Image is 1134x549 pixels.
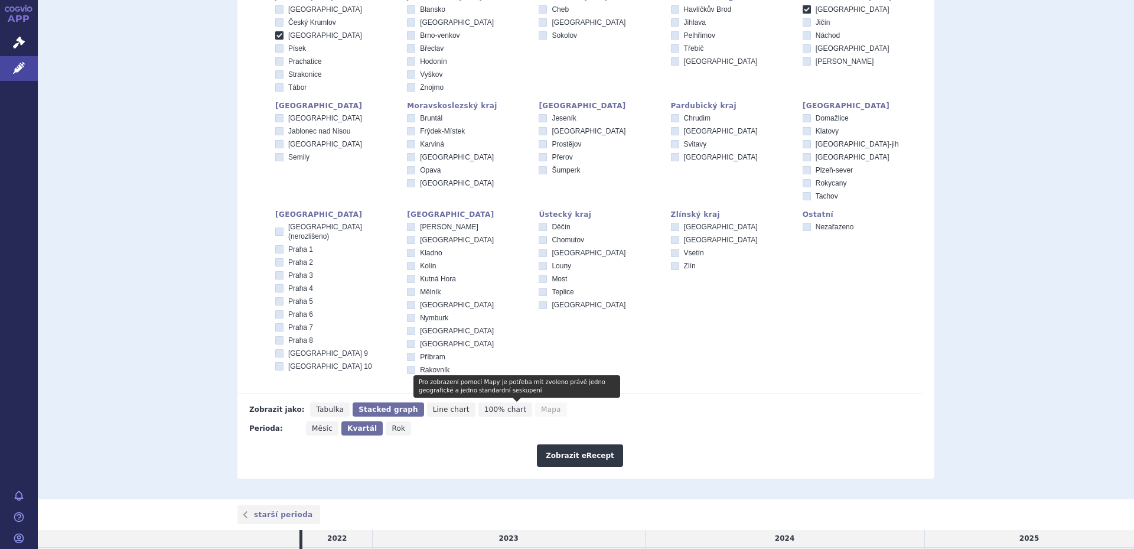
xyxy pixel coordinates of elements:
[420,44,444,53] span: Břeclav
[816,153,889,161] span: [GEOGRAPHIC_DATA]
[816,57,874,66] span: [PERSON_NAME]
[288,271,313,280] span: Praha 3
[420,140,444,148] span: Karviná
[288,153,309,161] span: Semily
[552,275,567,283] span: Most
[288,114,362,122] span: [GEOGRAPHIC_DATA]
[552,301,625,309] span: [GEOGRAPHIC_DATA]
[288,223,362,241] span: [GEOGRAPHIC_DATA] (nerozlišeno)
[288,284,313,293] span: Praha 4
[249,421,300,436] div: Perioda:
[420,366,449,374] span: Rakovník
[420,83,444,92] span: Znojmo
[288,5,362,14] span: [GEOGRAPHIC_DATA]
[816,18,830,27] span: Jičín
[420,353,445,361] span: Příbram
[420,179,494,187] span: [GEOGRAPHIC_DATA]
[420,340,494,348] span: [GEOGRAPHIC_DATA]
[816,44,889,53] span: [GEOGRAPHIC_DATA]
[275,210,395,219] div: [GEOGRAPHIC_DATA]
[407,102,527,110] div: Moravskoslezský kraj
[816,192,838,200] span: Tachov
[684,223,758,231] span: [GEOGRAPHIC_DATA]
[288,140,362,148] span: [GEOGRAPHIC_DATA]
[552,288,573,296] span: Teplice
[552,236,584,244] span: Chomutov
[552,262,571,270] span: Louny
[816,31,840,40] span: Náchod
[420,114,442,122] span: Bruntál
[684,114,711,122] span: Chrudim
[288,297,313,306] span: Praha 5
[645,530,924,547] td: 2024
[359,405,418,414] span: Stacked graph
[288,349,368,358] span: [GEOGRAPHIC_DATA] 9
[552,223,570,231] span: Děčín
[552,249,625,257] span: [GEOGRAPHIC_DATA]
[420,223,478,231] span: [PERSON_NAME]
[816,114,849,122] span: Domažlice
[803,210,923,219] div: Ostatní
[288,18,336,27] span: Český Krumlov
[420,288,441,296] span: Mělník
[684,44,704,53] span: Třebíč
[420,18,494,27] span: [GEOGRAPHIC_DATA]
[420,166,441,174] span: Opava
[288,258,313,267] span: Praha 2
[420,5,445,14] span: Blansko
[684,31,715,40] span: Pelhřimov
[420,301,494,309] span: [GEOGRAPHIC_DATA]
[420,31,460,40] span: Brno-venkov
[288,83,307,92] span: Tábor
[684,153,758,161] span: [GEOGRAPHIC_DATA]
[302,530,373,547] td: 2022
[249,402,304,417] div: Zobrazit jako:
[816,127,839,135] span: Klatovy
[552,153,572,161] span: Přerov
[552,31,577,40] span: Sokolov
[392,424,405,433] span: Rok
[288,127,350,135] span: Jablonec nad Nisou
[372,530,645,547] td: 2023
[420,314,448,322] span: Nymburk
[803,102,923,110] div: [GEOGRAPHIC_DATA]
[288,245,313,254] span: Praha 1
[816,179,847,187] span: Rokycany
[684,18,706,27] span: Jihlava
[237,505,320,524] a: starší perioda
[684,140,707,148] span: Svitavy
[816,5,889,14] span: [GEOGRAPHIC_DATA]
[420,236,494,244] span: [GEOGRAPHIC_DATA]
[671,210,791,219] div: Zlínský kraj
[552,127,625,135] span: [GEOGRAPHIC_DATA]
[275,102,395,110] div: [GEOGRAPHIC_DATA]
[684,236,758,244] span: [GEOGRAPHIC_DATA]
[420,275,456,283] span: Kutná Hora
[312,424,333,433] span: Měsíc
[288,323,313,332] span: Praha 7
[288,336,313,345] span: Praha 8
[684,57,758,66] span: [GEOGRAPHIC_DATA]
[420,57,447,66] span: Hodonín
[684,262,696,270] span: Zlín
[552,114,576,122] span: Jeseník
[552,166,580,174] span: Šumperk
[816,166,853,174] span: Plzeň-sever
[420,327,494,335] span: [GEOGRAPHIC_DATA]
[420,70,442,79] span: Vyškov
[816,223,854,231] span: Nezařazeno
[288,362,372,371] span: [GEOGRAPHIC_DATA] 10
[541,405,561,414] span: Mapa
[539,210,659,219] div: Ústecký kraj
[288,44,306,53] span: Písek
[288,57,322,66] span: Prachatice
[552,18,625,27] span: [GEOGRAPHIC_DATA]
[684,127,758,135] span: [GEOGRAPHIC_DATA]
[539,102,659,110] div: [GEOGRAPHIC_DATA]
[420,153,494,161] span: [GEOGRAPHIC_DATA]
[684,249,704,257] span: Vsetín
[407,210,527,219] div: [GEOGRAPHIC_DATA]
[288,31,362,40] span: [GEOGRAPHIC_DATA]
[316,405,344,414] span: Tabulka
[924,530,1133,547] td: 2025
